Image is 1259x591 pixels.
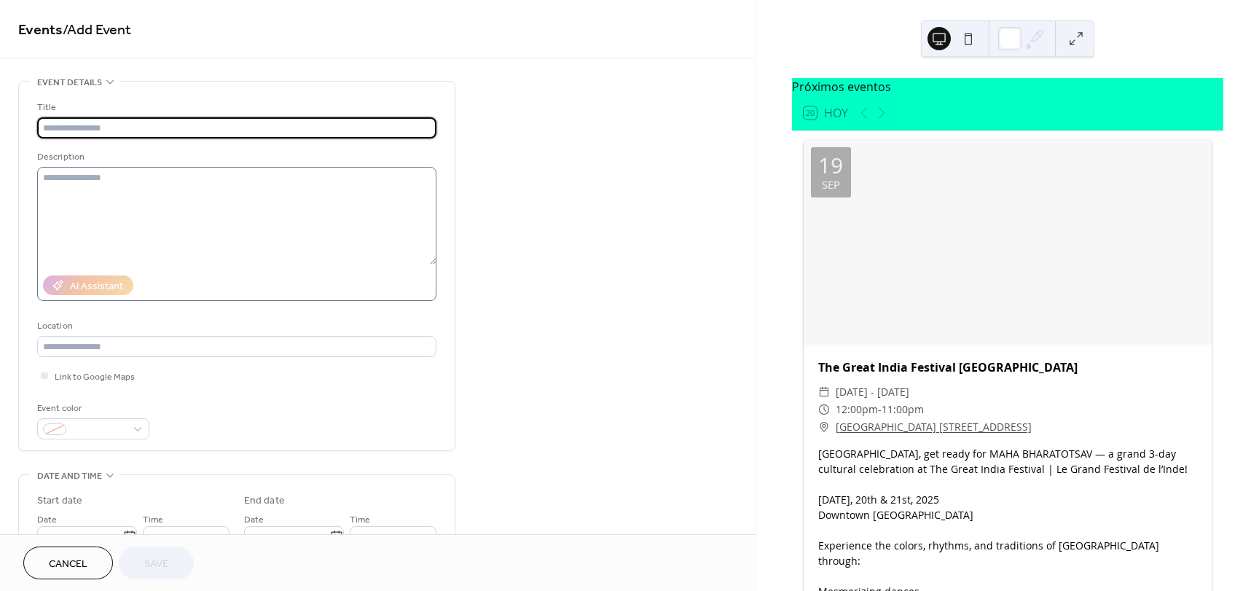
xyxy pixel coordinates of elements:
[818,401,830,418] div: ​
[37,75,102,90] span: Event details
[143,512,163,528] span: Time
[23,547,113,579] button: Cancel
[18,16,63,44] a: Events
[878,401,882,418] span: -
[37,149,434,165] div: Description
[804,359,1212,376] div: The Great India Festival [GEOGRAPHIC_DATA]
[37,493,82,509] div: Start date
[244,493,285,509] div: End date
[836,383,909,401] span: [DATE] - [DATE]
[37,401,146,416] div: Event color
[822,179,840,190] div: sep
[836,401,878,418] span: 12:00pm
[37,469,102,484] span: Date and time
[836,418,1032,436] a: [GEOGRAPHIC_DATA] [STREET_ADDRESS]
[55,369,135,385] span: Link to Google Maps
[37,512,57,528] span: Date
[818,154,843,176] div: 19
[818,418,830,436] div: ​
[882,401,924,418] span: 11:00pm
[792,78,1223,95] div: Próximos eventos
[244,512,264,528] span: Date
[37,100,434,115] div: Title
[818,383,830,401] div: ​
[63,16,131,44] span: / Add Event
[350,512,370,528] span: Time
[49,557,87,572] span: Cancel
[37,318,434,334] div: Location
